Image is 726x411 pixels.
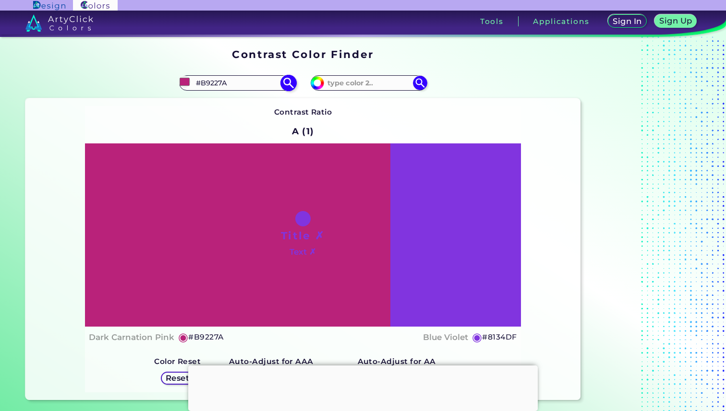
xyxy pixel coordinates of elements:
[584,45,704,404] iframe: Advertisement
[166,375,188,382] h5: Reset
[614,18,641,25] h5: Sign In
[482,331,517,343] h5: #8134DF
[423,330,468,344] h4: Blue Violet
[281,228,325,243] h1: Title ✗
[324,76,413,89] input: type color 2..
[154,357,201,366] strong: Color Reset
[274,107,332,117] strong: Contrast Ratio
[33,1,65,10] img: ArtyClick Design logo
[358,357,436,366] strong: Auto-Adjust for AA
[472,331,483,343] h5: ◉
[533,18,589,25] h3: Applications
[193,76,282,89] input: type color 1..
[660,17,691,24] h5: Sign Up
[413,76,427,90] img: icon search
[178,331,189,343] h5: ◉
[89,330,174,344] h4: Dark Carnation Pink
[232,47,374,61] h1: Contrast Color Finder
[656,15,695,27] a: Sign Up
[229,357,314,366] strong: Auto-Adjust for AAA
[188,365,538,409] iframe: Advertisement
[280,74,297,91] img: icon search
[25,14,93,32] img: logo_artyclick_colors_white.svg
[609,15,646,27] a: Sign In
[290,245,316,259] h4: Text ✗
[480,18,504,25] h3: Tools
[188,331,223,343] h5: #B9227A
[288,120,319,141] h2: A (1)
